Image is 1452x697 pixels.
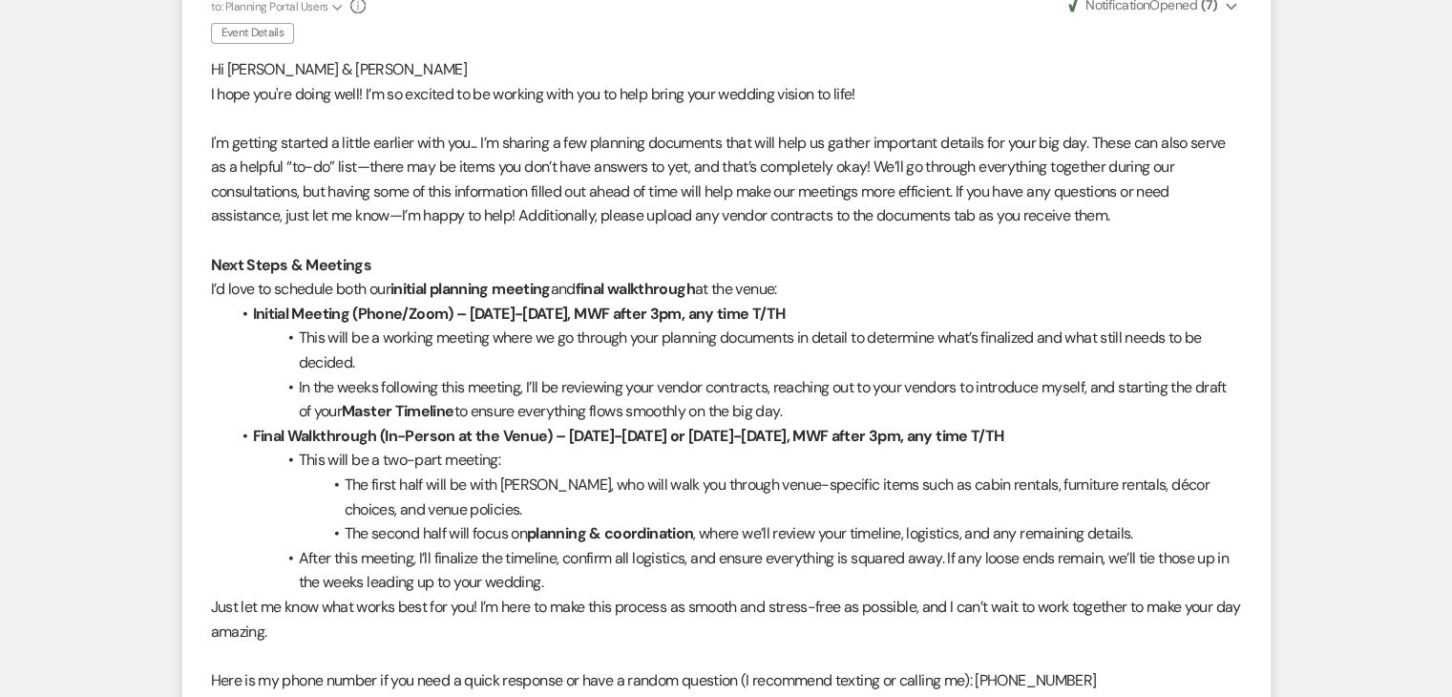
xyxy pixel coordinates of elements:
span: After this meeting, I’ll finalize the timeline, confirm all logistics, and ensure everything is s... [299,548,1230,593]
span: Here is my phone number if you need a quick response or have a random question (I recommend texti... [211,670,1097,690]
strong: Master Timeline [342,401,453,421]
strong: initial planning meeting [390,279,551,299]
span: This will be a working meeting where we go through your planning documents in detail to determine... [299,327,1202,372]
span: In the weeks following this meeting, I’ll be reviewing your vendor contracts, reaching out to you... [299,377,1227,422]
span: The second half will focus on [345,523,527,543]
span: , where we’ll review your timeline, logistics, and any remaining details. [693,523,1132,543]
span: I’d love to schedule both our [211,279,390,299]
span: to ensure everything flows smoothly on the big day. [453,401,781,421]
span: I hope you're doing well! I’m so excited to be working with you to help bring your wedding vision... [211,84,855,104]
span: at the venue: [695,279,777,299]
span: I'm getting started a little earlier with you... I’m sharing a few planning documents that will h... [211,133,1226,226]
p: Just let me know what works best for you! I’m here to make this process as smooth and stress-free... [211,595,1242,644]
span: Event Details [211,23,295,43]
span: Hi [PERSON_NAME] & [PERSON_NAME] [211,59,468,79]
li: The first half will be with [PERSON_NAME], who will walk you through venue-specific items such as... [230,473,1242,521]
strong: planning & coordination [527,523,693,543]
span: and [551,279,576,299]
strong: Initial Meeting (Phone/Zoom) – [DATE]-[DATE], MWF after 3pm, any time T/TH [253,304,786,324]
strong: Next Steps & Meetings [211,255,372,275]
strong: final walkthrough [576,279,695,299]
strong: Final Walkthrough (In-Person at the Venue) – [DATE]-[DATE] or [DATE]-[DATE], MWF after 3pm, any t... [253,426,1004,446]
span: This will be a two-part meeting: [299,450,501,470]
